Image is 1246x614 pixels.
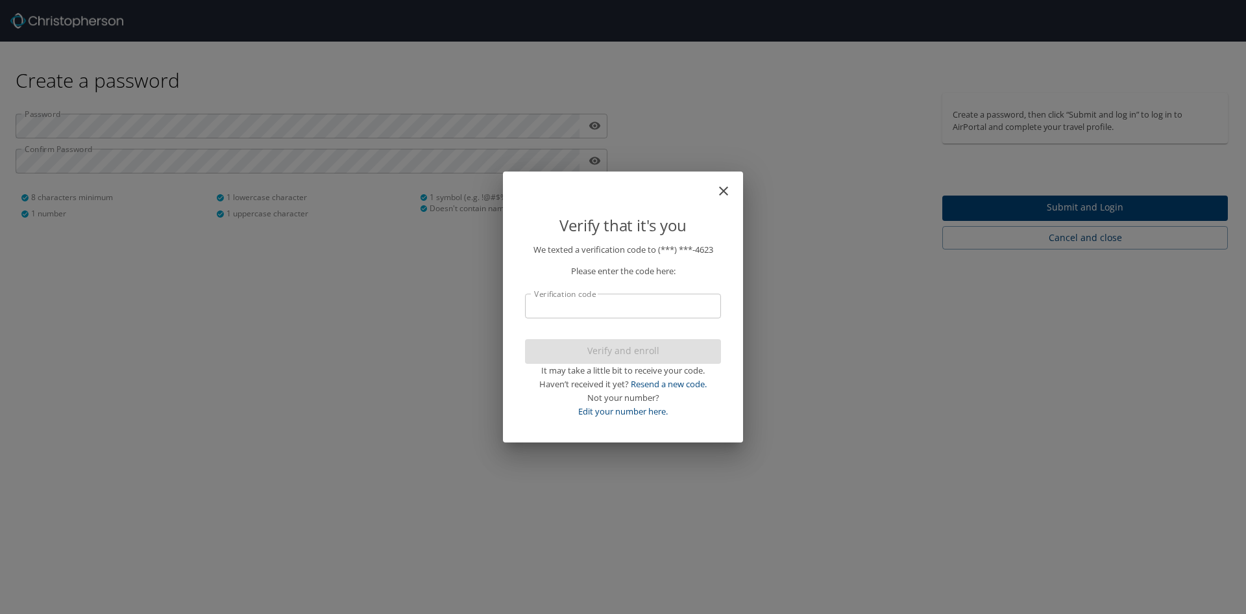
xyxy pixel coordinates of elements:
div: Haven’t received it yet? [525,377,721,391]
a: Edit your number here. [578,405,668,417]
div: Not your number? [525,391,721,405]
button: close [722,177,738,192]
a: Resend a new code. [631,378,707,390]
div: It may take a little bit to receive your code. [525,364,721,377]
p: Please enter the code here: [525,264,721,278]
p: We texted a verification code to (***) ***- 4623 [525,243,721,257]
p: Verify that it's you [525,213,721,238]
